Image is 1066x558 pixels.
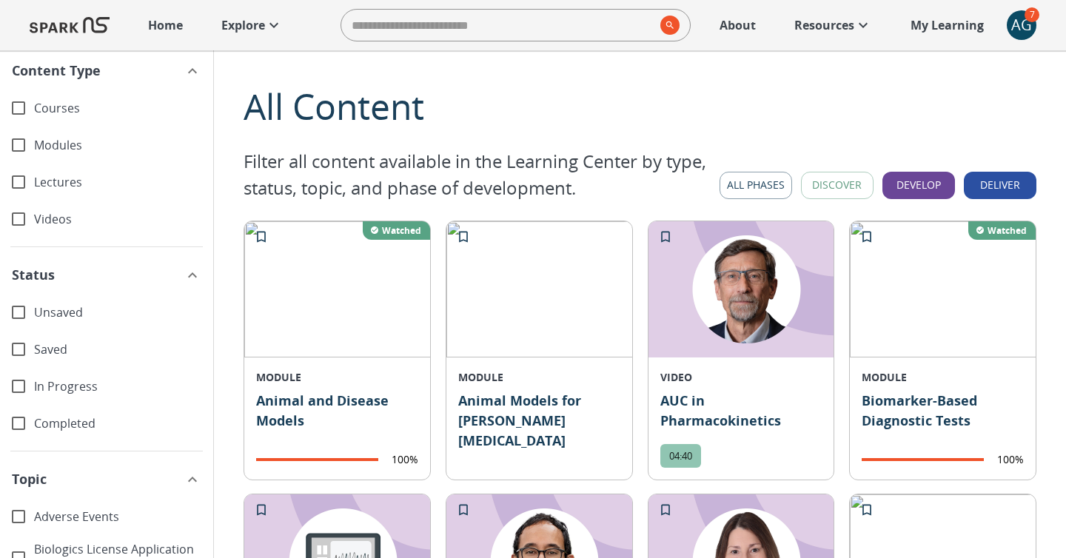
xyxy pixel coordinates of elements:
span: Adverse Events [34,508,201,525]
span: Modules [34,137,201,154]
a: Explore [214,9,290,41]
button: All Phases [720,172,792,199]
span: Status [12,265,55,285]
span: Content Type [12,61,101,81]
p: Animal and Disease Models [256,391,418,441]
svg: Add to My Learning [254,229,269,244]
span: completion progress of user [256,458,378,461]
p: Biomarker-Based Diagnostic Tests [862,391,1024,441]
p: VIDEO [660,369,822,385]
div: All Content [244,80,1036,133]
span: Completed [34,415,201,432]
span: 7 [1025,7,1039,22]
p: Resources [794,16,854,34]
svg: Add to My Learning [658,229,673,244]
span: 04:40 [660,449,701,463]
span: Videos [34,211,201,228]
img: 0604c38f0bb440d495ef2ce0f21e46b6.png [446,221,651,357]
button: account of current user [1007,10,1036,40]
p: MODULE [458,369,620,385]
svg: Add to My Learning [658,502,673,517]
svg: Add to My Learning [859,229,874,244]
svg: Add to My Learning [456,229,471,244]
button: search [654,10,680,41]
p: 100% [997,452,1024,467]
svg: Add to My Learning [456,502,471,517]
img: b7373c223b314d12880ad9ae5dcff7d6.png [850,221,1054,357]
img: 34264c461842463cb2e814d896fb5fd3.png [244,221,449,357]
svg: Add to My Learning [859,502,874,517]
p: MODULE [862,369,1024,385]
a: Home [141,9,190,41]
span: Saved [34,341,201,358]
p: AUC in Pharmacokinetics [660,391,822,432]
img: Logo of SPARK at Stanford [30,7,110,43]
p: About [720,16,756,34]
p: Animal Models for [PERSON_NAME][MEDICAL_DATA] [458,391,620,456]
p: Watched [382,224,421,237]
span: completion progress of user [862,458,984,461]
span: Courses [34,100,201,117]
span: In Progress [34,378,201,395]
p: Home [148,16,183,34]
p: MODULE [256,369,418,385]
span: Unsaved [34,304,201,321]
a: Resources [787,9,879,41]
span: Lectures [34,174,201,191]
p: Filter all content available in the Learning Center by type, status, topic, and phase of developm... [244,148,720,201]
p: My Learning [911,16,984,34]
img: 1961036475-12f5c063d0f5ea40f916995269623f30880b15bfe9c1b0369be564141f6d53f6-d [648,221,853,357]
div: AG [1007,10,1036,40]
p: Watched [988,224,1027,237]
p: Explore [221,16,265,34]
button: Deliver [964,172,1036,199]
span: Topic [12,469,47,489]
a: My Learning [903,9,992,41]
p: 100% [392,452,418,467]
button: Discover [801,172,874,199]
button: Develop [882,172,955,199]
a: About [712,9,763,41]
svg: Add to My Learning [254,502,269,517]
